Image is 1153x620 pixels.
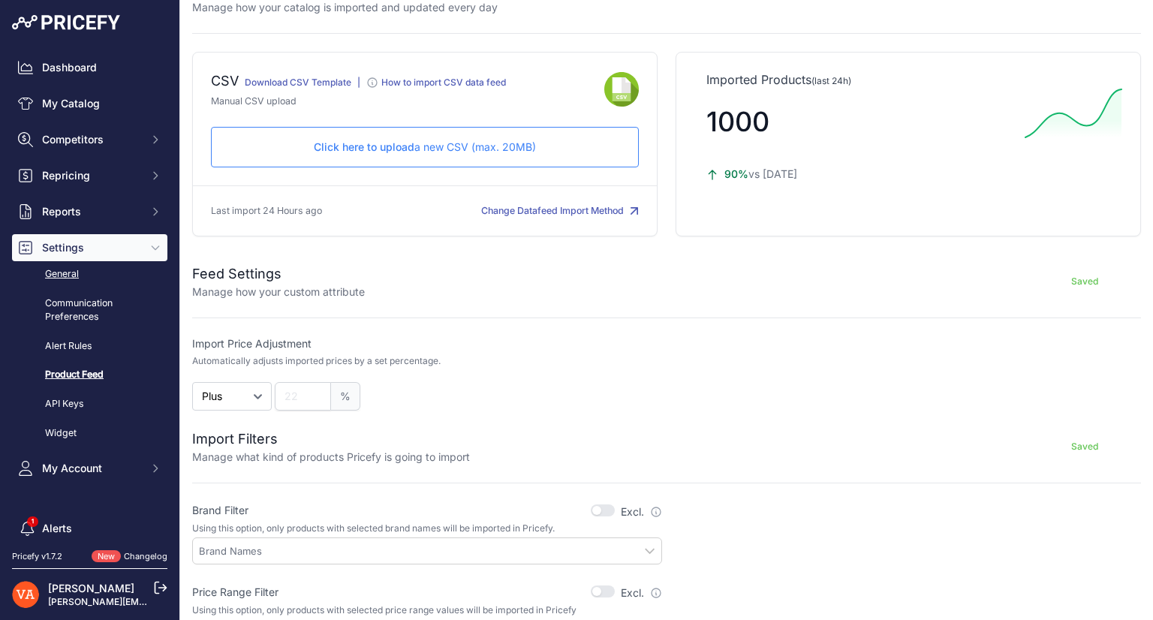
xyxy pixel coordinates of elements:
a: Widget [12,420,167,447]
p: a new CSV (max. 20MB) [224,140,626,155]
label: Excl. [621,504,662,519]
span: 90% [724,167,748,180]
p: Automatically adjusts imported prices by a set percentage. [192,355,441,367]
button: Reports [12,198,167,225]
a: Changelog [124,551,167,561]
span: 1000 [706,105,769,138]
span: Repricing [42,168,140,183]
a: Alert Rules [12,333,167,360]
p: Imported Products [706,71,1110,89]
p: Manage what kind of products Pricefy is going to import [192,450,470,465]
button: Saved [1028,269,1141,293]
div: Pricefy v1.7.2 [12,550,62,563]
span: % [331,382,360,411]
a: Dashboard [12,54,167,81]
a: Download CSV Template [245,77,351,88]
div: | [357,77,360,95]
a: API Keys [12,391,167,417]
nav: Sidebar [12,54,167,599]
p: Using this option, only products with selected price range values will be imported in Pricefy [192,604,662,616]
button: Repricing [12,162,167,189]
a: Communication Preferences [12,290,167,330]
span: (last 24h) [811,75,851,86]
a: My Catalog [12,90,167,117]
a: How to import CSV data feed [366,80,506,91]
p: Manage how your custom attribute [192,284,365,299]
button: Settings [12,234,167,261]
h2: Feed Settings [192,263,365,284]
h2: Import Filters [192,429,470,450]
span: Reports [42,204,140,219]
p: Manual CSV upload [211,95,604,109]
label: Price Range Filter [192,585,278,600]
span: My Account [42,461,140,476]
a: [PERSON_NAME] [48,582,134,594]
span: Settings [42,240,140,255]
label: Brand Filter [192,503,248,518]
a: Product Feed [12,362,167,388]
a: General [12,261,167,287]
span: Competitors [42,132,140,147]
button: Change Datafeed Import Method [481,204,639,218]
a: [PERSON_NAME][EMAIL_ADDRESS][PERSON_NAME][DOMAIN_NAME] [48,596,354,607]
div: CSV [211,71,239,95]
input: 22 [275,382,331,411]
div: How to import CSV data feed [381,77,506,89]
p: Last import 24 Hours ago [211,204,322,218]
button: My Account [12,455,167,482]
button: Saved [1028,435,1141,459]
label: Excl. [621,585,662,600]
label: Import Price Adjustment [192,336,662,351]
a: Alerts [12,515,167,542]
p: vs [DATE] [706,167,1013,182]
span: Click here to upload [314,140,414,153]
button: Competitors [12,126,167,153]
p: Using this option, only products with selected brand names will be imported in Pricefy. [192,522,662,534]
input: Brand Names [199,544,661,558]
span: New [92,550,121,563]
img: Pricefy Logo [12,15,120,30]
